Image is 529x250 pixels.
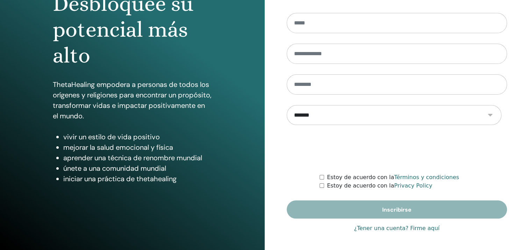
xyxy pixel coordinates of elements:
[53,79,212,121] p: ThetaHealing empodera a personas de todos los orígenes y religiones para encontrar un propósito, ...
[63,153,212,163] li: aprender una técnica de renombre mundial
[394,182,432,189] a: Privacy Policy
[327,173,459,182] label: Estoy de acuerdo con la
[63,174,212,184] li: iniciar una práctica de thetahealing
[394,174,459,181] a: Términos y condiciones
[63,142,212,153] li: mejorar la salud emocional y física
[344,135,450,163] iframe: reCAPTCHA
[354,224,439,233] a: ¿Tener una cuenta? Firme aquí
[327,182,432,190] label: Estoy de acuerdo con la
[63,132,212,142] li: vivir un estilo de vida positivo
[63,163,212,174] li: únete a una comunidad mundial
